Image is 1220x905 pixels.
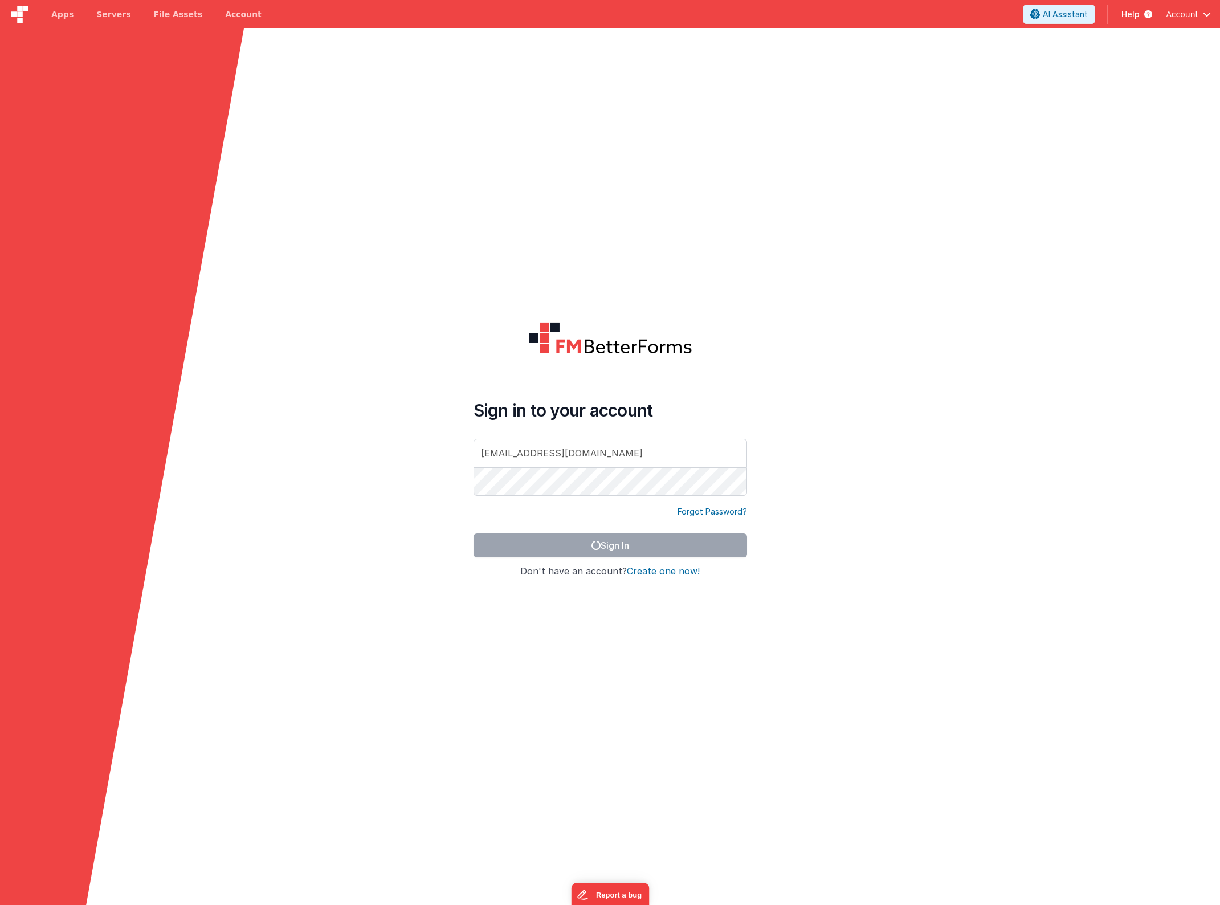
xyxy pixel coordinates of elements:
a: Forgot Password? [678,506,747,517]
button: Sign In [474,533,747,557]
h4: Sign in to your account [474,400,747,421]
span: AI Assistant [1043,9,1088,20]
button: Account [1166,9,1211,20]
span: File Assets [154,9,203,20]
h4: Don't have an account? [474,566,747,577]
button: Create one now! [627,566,700,577]
span: Servers [96,9,130,20]
span: Help [1121,9,1140,20]
input: Email Address [474,439,747,467]
button: AI Assistant [1023,5,1095,24]
span: Account [1166,9,1198,20]
span: Apps [51,9,74,20]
